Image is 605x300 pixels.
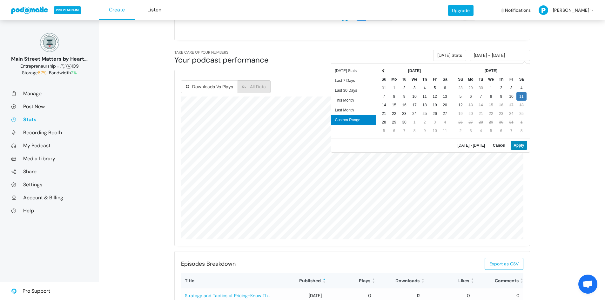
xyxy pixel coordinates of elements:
[331,76,376,86] li: Last 7 Days
[466,118,476,126] td: 27
[40,33,59,52] img: 150x150_17130234.png
[20,63,56,69] span: Business: Entrepreneurship
[11,194,88,201] a: Account & Billing
[399,101,409,109] td: 16
[331,66,376,76] li: [DATE] Stats
[506,83,516,92] td: 3
[420,92,430,101] td: 11
[466,101,476,109] td: 13
[60,63,65,69] span: Followers
[496,75,506,83] th: Th
[54,6,81,14] span: PRO PLATINUM
[399,118,409,126] td: 30
[409,83,420,92] td: 3
[440,83,450,92] td: 6
[389,66,440,75] th: [DATE]
[420,101,430,109] td: 18
[389,75,399,83] th: Mo
[486,126,496,135] td: 5
[486,118,496,126] td: 29
[516,101,527,109] td: 18
[516,83,527,92] td: 4
[71,70,77,76] span: 2%
[174,55,349,65] h4: Your podcast performance
[476,83,486,92] td: 30
[99,0,135,20] a: Create
[11,142,88,149] a: My Podcast
[476,75,486,83] th: Tu
[326,273,375,288] th: Plays
[486,75,496,83] th: We
[474,273,523,288] th: Comments
[506,92,516,101] td: 10
[485,258,523,270] a: Export as CSV
[430,83,440,92] td: 5
[448,5,474,16] a: Upgrade
[379,75,389,83] th: Su
[420,118,430,126] td: 2
[496,101,506,109] td: 16
[440,75,450,83] th: Sa
[11,155,88,162] a: Media Library
[476,101,486,109] td: 14
[379,101,389,109] td: 14
[430,118,440,126] td: 3
[11,207,88,214] a: Help
[516,109,527,118] td: 25
[455,118,466,126] td: 26
[430,92,440,101] td: 12
[455,83,466,92] td: 28
[22,70,48,76] span: Storage
[486,109,496,118] td: 22
[399,83,409,92] td: 2
[430,75,440,83] th: Fr
[496,109,506,118] td: 23
[496,118,506,126] td: 30
[430,109,440,118] td: 26
[11,282,50,300] a: Pro Support
[440,101,450,109] td: 20
[409,92,420,101] td: 10
[379,92,389,101] td: 7
[331,96,376,105] li: This Month
[466,92,476,101] td: 6
[539,5,548,15] img: P-50-ab8a3cff1f42e3edaa744736fdbd136011fc75d0d07c0e6946c3d5a70d29199b.png
[136,0,172,20] a: Listen
[553,1,589,20] span: [PERSON_NAME]
[11,90,88,97] a: Manage
[389,83,399,92] td: 1
[430,101,440,109] td: 19
[389,126,399,135] td: 6
[276,273,326,288] th: Published
[490,141,508,150] button: Cancel
[11,55,88,63] div: Main Street Matters by Heart on [GEOGRAPHIC_DATA]
[578,275,597,294] div: Open chat
[496,83,506,92] td: 2
[49,70,77,76] span: Bandwidth
[466,126,476,135] td: 3
[192,84,233,89] span: Downloads Vs Plays
[379,126,389,135] td: 5
[409,109,420,118] td: 24
[409,75,420,83] th: We
[455,75,466,83] th: Su
[516,75,527,83] th: Sa
[11,63,88,70] div: 1 109
[11,116,88,123] a: Stats
[516,126,527,135] td: 8
[185,293,377,298] a: Strategy and Tactics of Pricing-Know Thy Customer: Pricing for Different Customer Segments
[409,126,420,135] td: 8
[506,126,516,135] td: 7
[506,75,516,83] th: Fr
[476,118,486,126] td: 28
[466,66,516,75] th: [DATE]
[486,101,496,109] td: 15
[506,101,516,109] td: 17
[466,83,476,92] td: 29
[496,92,506,101] td: 9
[516,118,527,126] td: 1
[389,109,399,118] td: 22
[11,168,88,175] a: Share
[375,273,425,288] th: Downloads
[11,103,88,110] a: Post New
